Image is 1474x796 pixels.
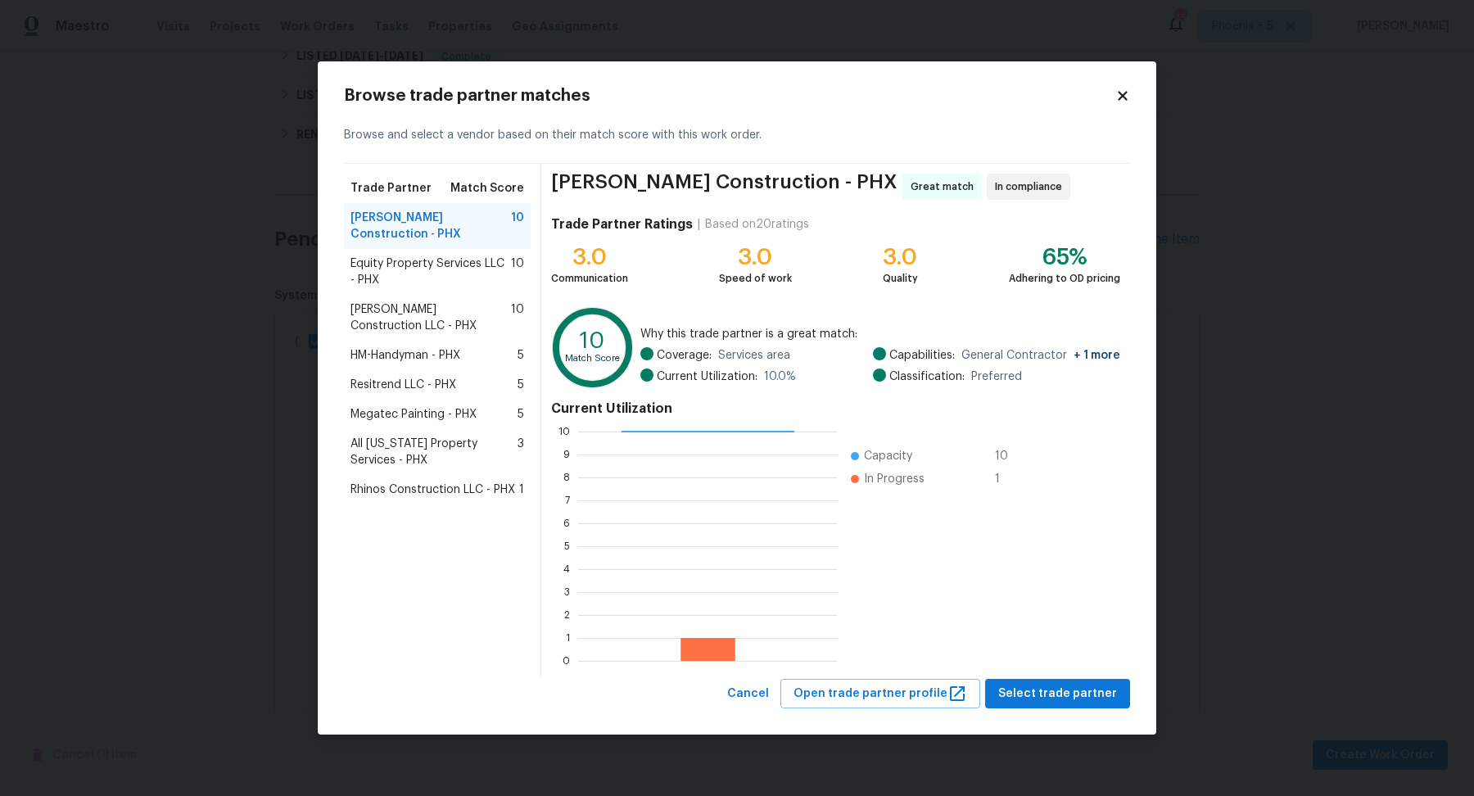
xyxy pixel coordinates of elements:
[565,495,570,504] text: 7
[764,369,796,385] span: 10.0 %
[971,369,1022,385] span: Preferred
[563,655,570,665] text: 0
[705,216,809,233] div: Based on 20 ratings
[883,249,918,265] div: 3.0
[350,180,432,197] span: Trade Partner
[350,436,518,468] span: All [US_STATE] Property Services - PHX
[719,249,792,265] div: 3.0
[344,88,1115,104] h2: Browse trade partner matches
[727,684,769,704] span: Cancel
[794,684,967,704] span: Open trade partner profile
[719,270,792,287] div: Speed of work
[558,426,570,436] text: 10
[889,347,955,364] span: Capabilities:
[883,270,918,287] div: Quality
[566,632,570,642] text: 1
[350,347,460,364] span: HM-Handyman - PHX
[657,347,712,364] span: Coverage:
[864,448,912,464] span: Capacity
[564,540,570,550] text: 5
[657,369,757,385] span: Current Utilization:
[511,210,524,242] span: 10
[911,179,980,195] span: Great match
[718,347,790,364] span: Services area
[350,377,456,393] span: Resitrend LLC - PHX
[350,210,511,242] span: [PERSON_NAME] Construction - PHX
[563,518,570,527] text: 6
[344,107,1130,164] div: Browse and select a vendor based on their match score with this work order.
[450,180,524,197] span: Match Score
[1009,270,1120,287] div: Adhering to OD pricing
[564,609,570,619] text: 2
[995,471,1021,487] span: 1
[1074,350,1120,361] span: + 1 more
[565,354,620,363] text: Match Score
[551,249,628,265] div: 3.0
[889,369,965,385] span: Classification:
[995,448,1021,464] span: 10
[519,482,524,498] span: 1
[518,377,524,393] span: 5
[350,256,511,288] span: Equity Property Services LLC - PHX
[1009,249,1120,265] div: 65%
[350,482,515,498] span: Rhinos Construction LLC - PHX
[780,679,980,709] button: Open trade partner profile
[518,436,524,468] span: 3
[350,301,511,334] span: [PERSON_NAME] Construction LLC - PHX
[998,684,1117,704] span: Select trade partner
[551,270,628,287] div: Communication
[580,328,605,351] text: 10
[551,400,1120,417] h4: Current Utilization
[551,216,693,233] h4: Trade Partner Ratings
[551,174,898,200] span: [PERSON_NAME] Construction - PHX
[350,406,477,423] span: Megatec Painting - PHX
[995,179,1069,195] span: In compliance
[563,472,570,482] text: 8
[640,326,1120,342] span: Why this trade partner is a great match:
[511,301,524,334] span: 10
[864,471,925,487] span: In Progress
[564,586,570,596] text: 3
[518,347,524,364] span: 5
[518,406,524,423] span: 5
[961,347,1120,364] span: General Contractor
[511,256,524,288] span: 10
[721,679,775,709] button: Cancel
[985,679,1130,709] button: Select trade partner
[563,563,570,573] text: 4
[563,449,570,459] text: 9
[693,216,705,233] div: |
